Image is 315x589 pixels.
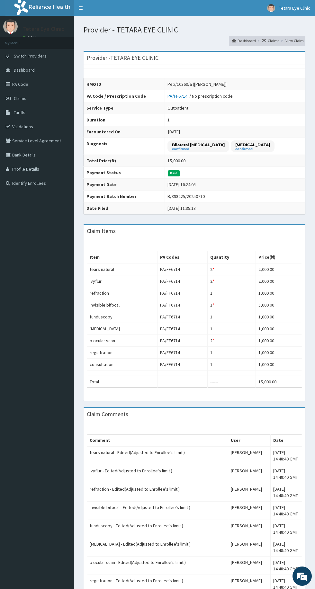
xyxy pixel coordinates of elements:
span: Tetara Eye Clinic [279,5,310,11]
span: Tariffs [14,110,25,115]
th: HMO ID [84,78,165,90]
td: invisible bifocal [87,299,157,311]
td: PA/FF6714 [157,347,208,359]
td: 1 [207,311,256,323]
td: 1,000.00 [256,347,302,359]
td: PA/FF6714 [157,299,208,311]
th: PA Code / Prescription Code [84,90,165,102]
td: [DATE] 14:48:40 GMT [270,483,302,502]
td: 1 [207,323,256,335]
a: Claims [262,38,279,43]
td: [DATE] 14:48:40 GMT [270,557,302,575]
a: PA/FF6714 [167,93,189,99]
th: Duration [84,114,165,126]
td: ------ [207,376,256,388]
span: [DATE] [168,129,180,135]
td: refraction - Edited(Adjusted to Enrollee's limit ) [87,483,228,502]
span: Claims [14,95,26,101]
td: 2,000.00 [256,263,302,275]
img: User Image [267,4,275,12]
div: 1 [167,117,170,123]
div: B/398225/20250710 [167,193,205,200]
div: Outpatient [167,105,188,111]
td: 2 [207,263,256,275]
td: [DATE] 14:48:40 GMT [270,538,302,557]
td: 1,000.00 [256,323,302,335]
div: 15,000.00 [167,157,185,164]
td: [DATE] 14:48:40 GMT [270,520,302,538]
th: Service Type [84,102,165,114]
th: Item [87,251,157,263]
small: confirmed [172,147,225,151]
span: Paid [168,170,180,176]
td: tears natural - Edited(Adjusted to Enrollee's limit ) [87,446,228,465]
td: 1 [207,347,256,359]
td: 1 [207,299,256,311]
td: 2,000.00 [256,275,302,287]
th: Encountered On [84,126,165,138]
td: 1,000.00 [256,287,302,299]
th: Price(₦) [256,251,302,263]
td: PA/FF6714 [157,359,208,370]
td: [PERSON_NAME] [228,557,271,575]
span: Switch Providers [14,53,47,59]
td: registration [87,347,157,359]
td: [DATE] 14:48:40 GMT [270,502,302,520]
td: [MEDICAL_DATA] [87,323,157,335]
td: PA/FF6714 [157,335,208,347]
h3: Claim Items [87,228,116,234]
th: Quantity [207,251,256,263]
td: funduscopy [87,311,157,323]
td: b ocular scan - Edited(Adjusted to Enrollee's limit ) [87,557,228,575]
img: User Image [3,19,18,34]
td: [PERSON_NAME] [228,465,271,483]
td: [PERSON_NAME] [228,483,271,502]
td: PA/FF6714 [157,275,208,287]
small: confirmed [235,147,270,151]
td: PA/FF6714 [157,311,208,323]
td: [MEDICAL_DATA] - Edited(Adjusted to Enrollee's limit ) [87,538,228,557]
td: [DATE] 14:48:40 GMT [270,465,302,483]
td: [PERSON_NAME] [228,502,271,520]
td: 2 [207,275,256,287]
th: PA Codes [157,251,208,263]
td: invisible bifocal - Edited(Adjusted to Enrollee's limit ) [87,502,228,520]
td: [PERSON_NAME] [228,520,271,538]
td: consultation [87,359,157,370]
a: Online [22,35,38,40]
div: [DATE] 16:24:05 [167,181,196,188]
td: [DATE] 14:48:40 GMT [270,446,302,465]
span: Dashboard [14,67,35,73]
p: Tetara Eye Clinic [22,26,64,32]
td: PA/FF6714 [157,263,208,275]
td: ivyflur - Edited(Adjusted to Enrollee's limit ) [87,465,228,483]
td: PA/FF6714 [157,323,208,335]
td: Total [87,376,157,388]
th: Total Price(₦) [84,155,165,167]
th: Diagnosis [84,138,165,155]
p: [MEDICAL_DATA] [235,142,270,147]
th: Date Filed [84,202,165,214]
td: 2 [207,335,256,347]
div: [DATE] 11:35:13 [167,205,196,211]
h3: Claim Comments [87,411,128,417]
th: Payment Batch Number [84,191,165,202]
td: funduscopy - Edited(Adjusted to Enrollee's limit ) [87,520,228,538]
td: 1,000.00 [256,359,302,370]
a: View Claim [285,38,304,43]
h3: Provider - TETARA EYE CLINIC [87,55,158,61]
td: 1 [207,359,256,370]
td: PA/FF6714 [157,287,208,299]
th: Date [270,434,302,447]
th: User [228,434,271,447]
td: 1,000.00 [256,335,302,347]
td: refraction [87,287,157,299]
p: Bilateral [MEDICAL_DATA] [172,142,225,147]
a: Dashboard [232,38,256,43]
th: Comment [87,434,228,447]
th: Payment Status [84,167,165,179]
td: [PERSON_NAME] [228,446,271,465]
td: 15,000.00 [256,376,302,388]
td: ivyflur [87,275,157,287]
td: [PERSON_NAME] [228,538,271,557]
